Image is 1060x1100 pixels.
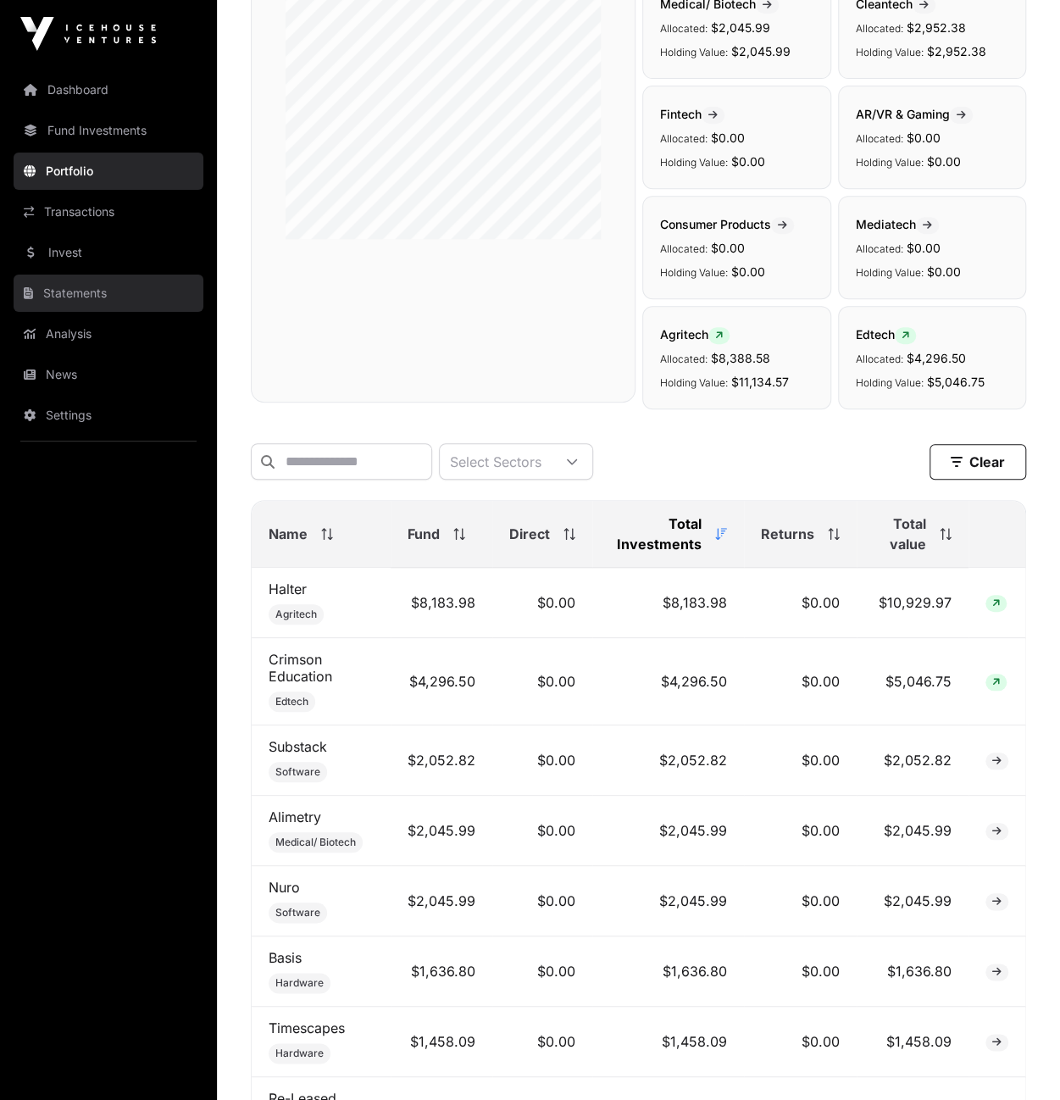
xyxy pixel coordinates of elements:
[275,695,308,708] span: Edtech
[761,524,814,544] span: Returns
[907,131,941,145] span: $0.00
[14,397,203,434] a: Settings
[592,725,744,796] td: $2,052.82
[857,936,968,1007] td: $1,636.80
[592,936,744,1007] td: $1,636.80
[856,46,924,58] span: Holding Value:
[269,949,302,966] a: Basis
[857,568,968,638] td: $10,929.97
[14,112,203,149] a: Fund Investments
[275,1047,324,1060] span: Hardware
[744,796,857,866] td: $0.00
[975,1019,1060,1100] iframe: Chat Widget
[744,866,857,936] td: $0.00
[927,44,986,58] span: $2,952.38
[14,356,203,393] a: News
[14,315,203,353] a: Analysis
[14,275,203,312] a: Statements
[856,132,903,145] span: Allocated:
[856,266,924,279] span: Holding Value:
[856,327,916,342] span: Edtech
[492,796,592,866] td: $0.00
[592,638,744,725] td: $4,296.50
[711,131,745,145] span: $0.00
[592,568,744,638] td: $8,183.98
[660,46,728,58] span: Holding Value:
[492,936,592,1007] td: $0.00
[660,132,708,145] span: Allocated:
[660,242,708,255] span: Allocated:
[391,796,492,866] td: $2,045.99
[269,879,300,896] a: Nuro
[492,725,592,796] td: $0.00
[744,725,857,796] td: $0.00
[14,234,203,271] a: Invest
[275,976,324,990] span: Hardware
[744,1007,857,1077] td: $0.00
[14,153,203,190] a: Portfolio
[391,1007,492,1077] td: $1,458.09
[592,866,744,936] td: $2,045.99
[731,154,765,169] span: $0.00
[731,44,791,58] span: $2,045.99
[927,154,961,169] span: $0.00
[927,375,985,389] span: $5,046.75
[391,568,492,638] td: $8,183.98
[275,608,317,621] span: Agritech
[856,353,903,365] span: Allocated:
[275,836,356,849] span: Medical/ Biotech
[660,22,708,35] span: Allocated:
[275,906,320,919] span: Software
[660,156,728,169] span: Holding Value:
[907,241,941,255] span: $0.00
[744,936,857,1007] td: $0.00
[927,264,961,279] span: $0.00
[391,638,492,725] td: $4,296.50
[492,568,592,638] td: $0.00
[269,808,321,825] a: Alimetry
[592,1007,744,1077] td: $1,458.09
[20,17,156,51] img: Icehouse Ventures Logo
[660,353,708,365] span: Allocated:
[857,725,968,796] td: $2,052.82
[856,242,903,255] span: Allocated:
[857,638,968,725] td: $5,046.75
[391,936,492,1007] td: $1,636.80
[609,514,702,554] span: Total Investments
[711,20,770,35] span: $2,045.99
[711,241,745,255] span: $0.00
[711,351,770,365] span: $8,388.58
[269,524,308,544] span: Name
[269,581,307,597] a: Halter
[440,444,552,479] div: Select Sectors
[592,796,744,866] td: $2,045.99
[269,651,332,685] a: Crimson Education
[492,638,592,725] td: $0.00
[408,524,440,544] span: Fund
[391,725,492,796] td: $2,052.82
[492,866,592,936] td: $0.00
[874,514,926,554] span: Total value
[907,351,966,365] span: $4,296.50
[731,264,765,279] span: $0.00
[275,765,320,779] span: Software
[856,376,924,389] span: Holding Value:
[744,638,857,725] td: $0.00
[14,71,203,108] a: Dashboard
[492,1007,592,1077] td: $0.00
[660,107,724,121] span: Fintech
[509,524,550,544] span: Direct
[660,327,730,342] span: Agritech
[907,20,966,35] span: $2,952.38
[14,193,203,231] a: Transactions
[391,866,492,936] td: $2,045.99
[856,217,939,231] span: Mediatech
[857,1007,968,1077] td: $1,458.09
[660,217,794,231] span: Consumer Products
[930,444,1026,480] button: Clear
[731,375,789,389] span: $11,134.57
[660,266,728,279] span: Holding Value:
[660,376,728,389] span: Holding Value:
[269,738,327,755] a: Substack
